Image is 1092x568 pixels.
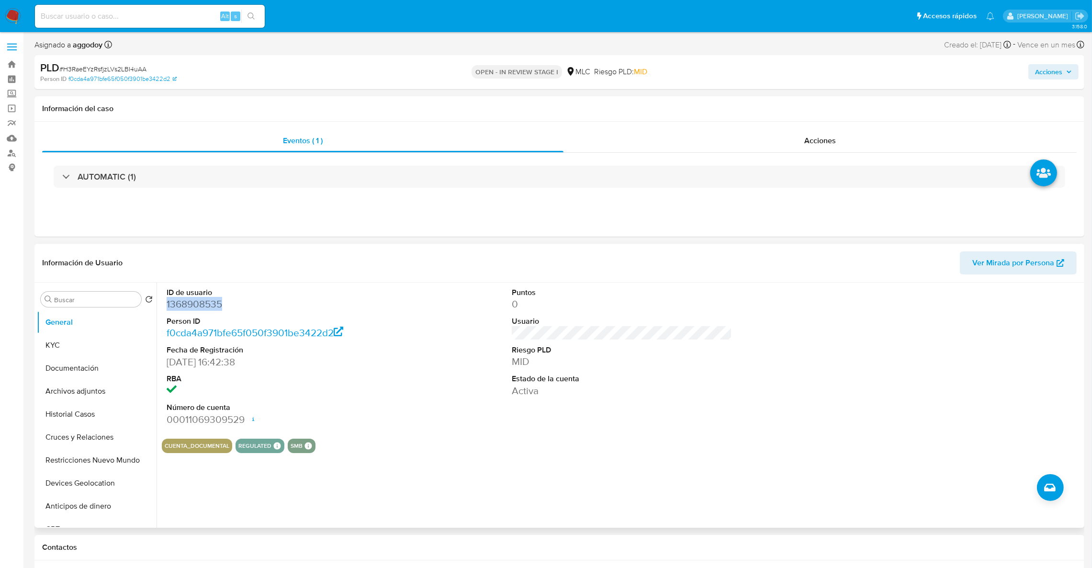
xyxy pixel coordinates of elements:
[167,413,387,426] dd: 00011069309529
[35,10,265,23] input: Buscar usuario o caso...
[1075,11,1085,21] a: Salir
[1017,40,1075,50] span: Vence en un mes
[37,334,157,357] button: KYC
[512,287,732,298] dt: Puntos
[241,10,261,23] button: search-icon
[472,65,562,79] p: OPEN - IN REVIEW STAGE I
[167,287,387,298] dt: ID de usuario
[566,67,590,77] div: MLC
[167,402,387,413] dt: Número de cuenta
[167,345,387,355] dt: Fecha de Registración
[804,135,836,146] span: Acciones
[59,64,146,74] span: # H3RaeEYzRsfjzLVs2LBI4uAA
[37,403,157,426] button: Historial Casos
[42,543,1077,552] h1: Contactos
[42,258,123,268] h1: Información de Usuario
[54,166,1065,188] div: AUTOMATIC (1)
[944,38,1011,51] div: Creado el: [DATE]
[634,66,647,77] span: MID
[37,472,157,495] button: Devices Geolocation
[512,297,732,311] dd: 0
[54,295,137,304] input: Buscar
[512,345,732,355] dt: Riesgo PLD
[68,75,177,83] a: f0cda4a971bfe65f050f3901be3422d2
[512,316,732,327] dt: Usuario
[221,11,229,21] span: Alt
[37,426,157,449] button: Cruces y Relaciones
[972,251,1054,274] span: Ver Mirada por Persona
[71,39,102,50] b: aggodoy
[923,11,977,21] span: Accesos rápidos
[37,495,157,518] button: Anticipos de dinero
[167,297,387,311] dd: 1368908535
[960,251,1077,274] button: Ver Mirada por Persona
[1013,38,1015,51] span: -
[40,75,67,83] b: Person ID
[594,67,647,77] span: Riesgo PLD:
[1035,64,1062,80] span: Acciones
[1017,11,1071,21] p: agustina.godoy@mercadolibre.com
[512,384,732,398] dd: Activa
[167,316,387,327] dt: Person ID
[42,104,1077,114] h1: Información del caso
[37,518,157,541] button: CBT
[167,326,344,340] a: f0cda4a971bfe65f050f3901be3422d2
[234,11,237,21] span: s
[145,295,153,306] button: Volver al orden por defecto
[167,374,387,384] dt: RBA
[1028,64,1079,80] button: Acciones
[37,357,157,380] button: Documentación
[167,355,387,369] dd: [DATE] 16:42:38
[37,311,157,334] button: General
[34,40,102,50] span: Asignado a
[37,449,157,472] button: Restricciones Nuevo Mundo
[37,380,157,403] button: Archivos adjuntos
[45,295,52,303] button: Buscar
[512,374,732,384] dt: Estado de la cuenta
[78,171,136,182] h3: AUTOMATIC (1)
[40,60,59,75] b: PLD
[283,135,323,146] span: Eventos ( 1 )
[512,355,732,368] dd: MID
[986,12,994,20] a: Notificaciones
